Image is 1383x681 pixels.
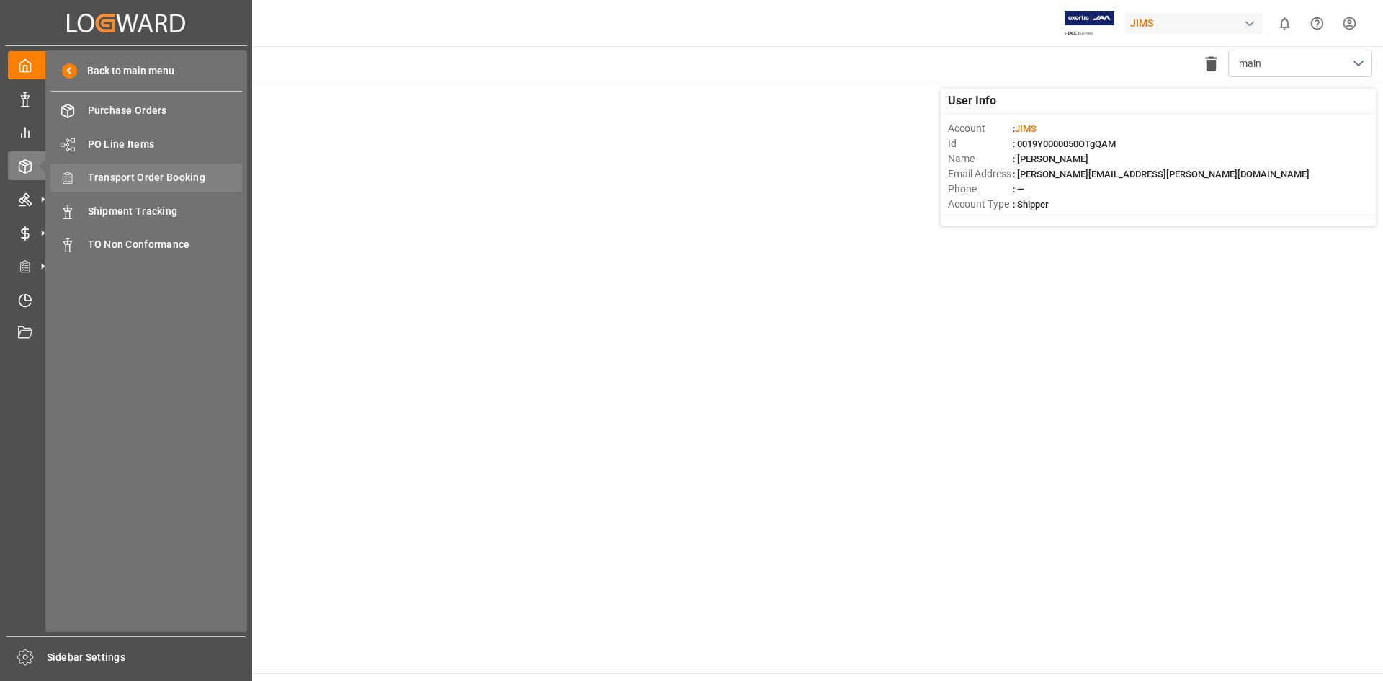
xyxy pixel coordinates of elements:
a: Data Management [8,84,244,112]
button: Help Center [1301,7,1333,40]
span: JIMS [1015,123,1037,134]
span: : [PERSON_NAME][EMAIL_ADDRESS][PERSON_NAME][DOMAIN_NAME] [1013,169,1310,179]
span: Sidebar Settings [47,650,246,665]
span: PO Line Items [88,137,243,152]
img: Exertis%20JAM%20-%20Email%20Logo.jpg_1722504956.jpg [1065,11,1114,36]
a: TO Non Conformance [50,231,242,259]
span: User Info [948,92,996,110]
span: Account Type [948,197,1013,212]
span: Phone [948,182,1013,197]
span: Shipment Tracking [88,204,243,219]
span: Back to main menu [77,63,174,79]
a: My Reports [8,118,244,146]
span: : [1013,123,1037,134]
span: Purchase Orders [88,103,243,118]
span: : [PERSON_NAME] [1013,153,1088,164]
a: Purchase Orders [50,97,242,125]
span: Name [948,151,1013,166]
span: TO Non Conformance [88,237,243,252]
span: main [1239,56,1261,71]
a: Shipment Tracking [50,197,242,225]
span: : — [1013,184,1024,195]
span: Id [948,136,1013,151]
a: Document Management [8,319,244,347]
a: My Cockpit [8,51,244,79]
div: JIMS [1124,13,1263,34]
button: JIMS [1124,9,1268,37]
span: Account [948,121,1013,136]
button: show 0 new notifications [1268,7,1301,40]
span: : Shipper [1013,199,1049,210]
a: Timeslot Management V2 [8,285,244,313]
a: PO Line Items [50,130,242,158]
span: : 0019Y0000050OTgQAM [1013,138,1116,149]
span: Transport Order Booking [88,170,243,185]
span: Email Address [948,166,1013,182]
button: open menu [1228,50,1372,77]
a: Transport Order Booking [50,164,242,192]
